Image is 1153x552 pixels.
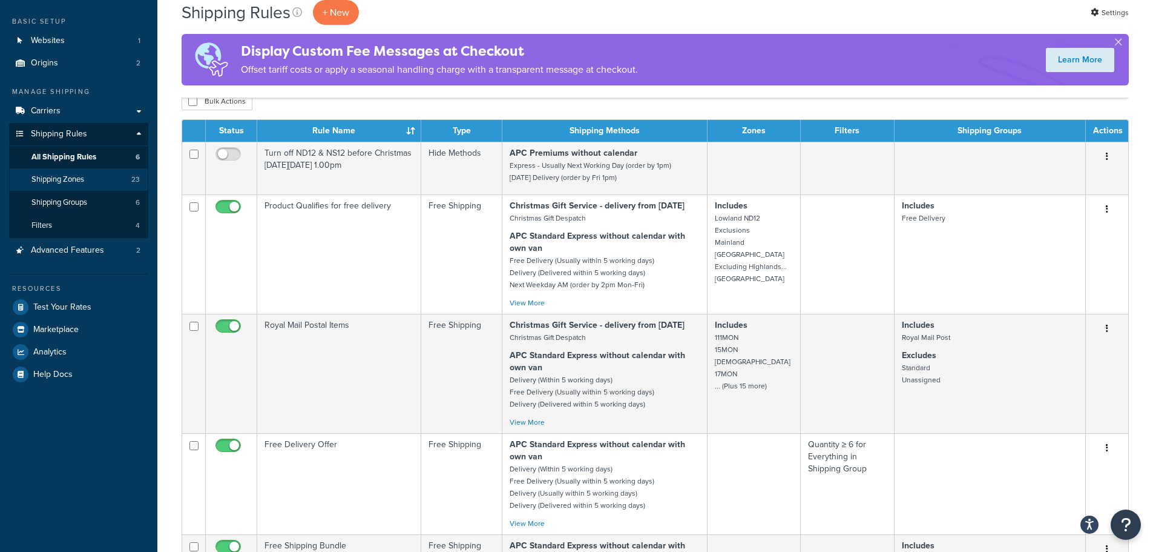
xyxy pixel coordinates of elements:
[510,349,685,374] strong: APC Standard Express without calendar with own van
[9,123,148,145] a: Shipping Rules
[257,433,421,534] td: Free Delivery Offer
[9,191,148,214] li: Shipping Groups
[9,284,148,294] div: Resources
[902,362,941,385] small: Standard Unassigned
[9,146,148,168] li: All Shipping Rules
[801,120,895,142] th: Filters
[801,433,895,534] td: Quantity ≥ 6 for Everything in Shipping Group
[31,152,96,162] span: All Shipping Rules
[510,147,637,159] strong: APC Premiums without calendar
[715,213,787,284] small: Lowland ND12 Exclusions Mainland [GEOGRAPHIC_DATA] Excluding Highlands... [GEOGRAPHIC_DATA]
[31,245,104,256] span: Advanced Features
[9,296,148,318] a: Test Your Rates
[31,198,87,208] span: Shipping Groups
[1111,510,1141,540] button: Open Resource Center
[138,36,140,46] span: 1
[206,120,257,142] th: Status
[9,319,148,341] a: Marketplace
[895,120,1086,142] th: Shipping Groups
[502,120,708,142] th: Shipping Methods
[136,221,140,231] span: 4
[31,106,61,116] span: Carriers
[902,539,935,552] strong: Includes
[9,100,148,122] a: Carriers
[31,36,65,46] span: Websites
[421,314,502,433] td: Free Shipping
[9,16,148,27] div: Basic Setup
[421,195,502,314] td: Free Shipping
[510,298,545,308] a: View More
[33,347,67,357] span: Analytics
[182,92,252,110] button: Bulk Actions
[9,239,148,262] a: Advanced Features 2
[902,319,935,331] strong: Includes
[708,120,801,142] th: Zones
[9,52,148,75] a: Origins 2
[510,417,545,428] a: View More
[9,214,148,237] a: Filters 4
[715,319,747,331] strong: Includes
[9,341,148,363] a: Analytics
[510,255,654,290] small: Free Delivery (Usually within 5 working days) Delivery (Delivered within 5 working days) Next Wee...
[1086,120,1128,142] th: Actions
[510,374,654,410] small: Delivery (Within 5 working days) Free Delivery (Usually within 5 working days) Delivery (Delivere...
[257,195,421,314] td: Product Qualifies for free delivery
[510,319,685,331] strong: Christmas Gift Service - delivery from [DATE]
[9,146,148,168] a: All Shipping Rules 6
[421,142,502,195] td: Hide Methods
[1046,48,1114,72] a: Learn More
[902,199,935,212] strong: Includes
[421,433,502,534] td: Free Shipping
[241,61,638,78] p: Offset tariff costs or apply a seasonal handling charge with a transparent message at checkout.
[510,160,671,183] small: Express - Usually Next Working Day (order by 1pm) [DATE] Delivery (order by Fri 1pm)
[31,58,58,68] span: Origins
[9,87,148,97] div: Manage Shipping
[241,41,638,61] h4: Display Custom Fee Messages at Checkout
[510,230,685,254] strong: APC Standard Express without calendar with own van
[715,199,747,212] strong: Includes
[510,332,586,343] small: Christmas Gift Despatch
[136,152,140,162] span: 6
[510,518,545,529] a: View More
[136,198,140,208] span: 6
[510,213,586,224] small: Christmas Gift Despatch
[902,349,936,362] strong: Excludes
[902,213,945,224] small: Free Delivery
[33,302,91,313] span: Test Your Rates
[510,199,685,212] strong: Christmas Gift Service - delivery from [DATE]
[902,332,950,343] small: Royal Mail Post
[421,120,502,142] th: Type
[257,120,421,142] th: Rule Name : activate to sort column ascending
[33,325,79,335] span: Marketplace
[257,142,421,195] td: Turn off ND12 & NS12 before Christmas [DATE][DATE] 1.00pm
[31,129,87,139] span: Shipping Rules
[9,168,148,191] li: Shipping Zones
[9,168,148,191] a: Shipping Zones 23
[510,464,654,511] small: Delivery (Within 5 working days) Free Delivery (Usually within 5 working days) Delivery (Usually ...
[9,191,148,214] a: Shipping Groups 6
[9,239,148,262] li: Advanced Features
[136,58,140,68] span: 2
[9,214,148,237] li: Filters
[257,314,421,433] td: Royal Mail Postal Items
[9,52,148,75] li: Origins
[1091,4,1129,21] a: Settings
[9,123,148,238] li: Shipping Rules
[9,30,148,52] a: Websites 1
[33,370,73,380] span: Help Docs
[9,364,148,385] a: Help Docs
[9,30,148,52] li: Websites
[31,221,52,231] span: Filters
[182,1,291,24] h1: Shipping Rules
[131,175,140,185] span: 23
[510,438,685,463] strong: APC Standard Express without calendar with own van
[136,245,140,256] span: 2
[31,175,84,185] span: Shipping Zones
[182,34,241,85] img: duties-banner-06bc72dcb5fe05cb3f9472aba00be2ae8eb53ab6f0d8bb03d382ba314ac3c341.png
[715,332,790,391] small: 111MON 15MON [DEMOGRAPHIC_DATA] 17MON ... (Plus 15 more)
